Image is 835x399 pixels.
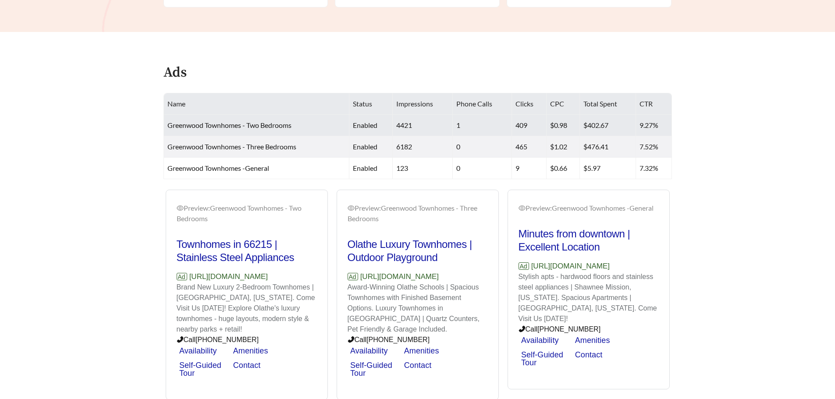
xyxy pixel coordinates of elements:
[547,136,580,158] td: $1.02
[512,136,547,158] td: 465
[453,158,512,179] td: 0
[177,336,184,343] span: phone
[177,238,317,264] h2: Townhomes in 66215 | Stainless Steel Appliances
[179,361,221,378] a: Self-Guided Tour
[177,205,184,212] span: eye
[393,115,453,136] td: 4421
[640,99,653,108] span: CTR
[636,158,672,179] td: 7.32%
[350,361,392,378] a: Self-Guided Tour
[348,282,488,335] p: Award-Winning Olathe Schools | Spacious Townhomes with Finished Basement Options. Luxury Townhome...
[350,346,388,355] a: Availability
[519,262,529,270] span: Ad
[393,158,453,179] td: 123
[177,335,317,345] p: Call [PHONE_NUMBER]
[580,115,636,136] td: $402.67
[179,346,217,355] a: Availability
[512,158,547,179] td: 9
[519,272,659,324] p: Stylish apts - hardwood floors and stainless steel appliances | Shawnee Mission, [US_STATE]. Spac...
[393,93,453,115] th: Impressions
[348,203,488,224] div: Preview: Greenwood Townhomes - Three Bedrooms
[512,115,547,136] td: 409
[550,99,564,108] span: CPC
[519,227,659,254] h2: Minutes from downtown | Excellent Location
[547,158,580,179] td: $0.66
[404,346,439,355] a: Amenities
[348,336,355,343] span: phone
[177,203,317,224] div: Preview: Greenwood Townhomes - Two Bedrooms
[519,203,659,213] div: Preview: Greenwood Townhomes -General
[348,205,355,212] span: eye
[580,136,636,158] td: $476.41
[163,65,187,81] h4: Ads
[177,282,317,335] p: Brand New Luxury 2-Bedroom Townhomes | [GEOGRAPHIC_DATA], [US_STATE]. Come Visit Us [DATE]! Explo...
[521,350,563,367] a: Self-Guided Tour
[167,121,291,129] span: Greenwood Townhomes - Two Bedrooms
[177,273,187,280] span: Ad
[348,238,488,264] h2: Olathe Luxury Townhomes | Outdoor Playground
[167,164,269,172] span: Greenwood Townhomes -General
[348,271,488,282] p: [URL][DOMAIN_NAME]
[164,93,349,115] th: Name
[404,361,432,370] a: Contact
[353,164,377,172] span: enabled
[353,121,377,129] span: enabled
[453,93,512,115] th: Phone Calls
[453,115,512,136] td: 1
[521,336,559,345] a: Availability
[233,361,261,370] a: Contact
[575,336,610,345] a: Amenities
[167,142,296,151] span: Greenwood Townhomes - Three Bedrooms
[233,346,268,355] a: Amenities
[547,115,580,136] td: $0.98
[348,335,488,345] p: Call [PHONE_NUMBER]
[177,271,317,282] p: [URL][DOMAIN_NAME]
[636,136,672,158] td: 7.52%
[519,261,659,272] p: [URL][DOMAIN_NAME]
[636,115,672,136] td: 9.27%
[519,324,659,335] p: Call [PHONE_NUMBER]
[519,325,526,332] span: phone
[575,350,603,359] a: Contact
[453,136,512,158] td: 0
[580,158,636,179] td: $5.97
[519,205,526,212] span: eye
[348,273,358,280] span: Ad
[353,142,377,151] span: enabled
[512,93,547,115] th: Clicks
[393,136,453,158] td: 6182
[349,93,393,115] th: Status
[580,93,636,115] th: Total Spent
